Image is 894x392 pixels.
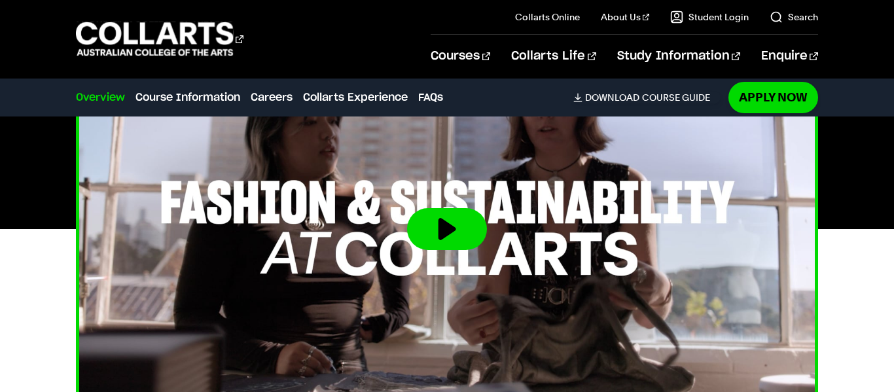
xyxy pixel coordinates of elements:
[135,90,240,105] a: Course Information
[573,92,721,103] a: DownloadCourse Guide
[303,90,408,105] a: Collarts Experience
[761,35,818,78] a: Enquire
[251,90,293,105] a: Careers
[431,35,490,78] a: Courses
[601,10,649,24] a: About Us
[585,92,639,103] span: Download
[728,82,818,113] a: Apply Now
[511,35,596,78] a: Collarts Life
[670,10,749,24] a: Student Login
[770,10,818,24] a: Search
[76,20,243,58] div: Go to homepage
[515,10,580,24] a: Collarts Online
[76,90,125,105] a: Overview
[617,35,740,78] a: Study Information
[418,90,443,105] a: FAQs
